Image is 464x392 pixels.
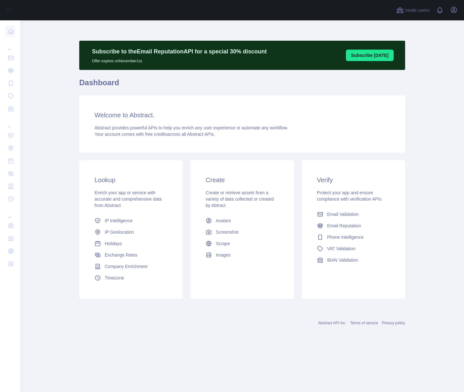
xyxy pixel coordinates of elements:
span: Your account comes with across all Abstract APIs. [95,132,215,137]
span: IP Intelligence [105,217,133,224]
span: Phone Intelligence [327,234,364,240]
a: Email Reputation [314,220,392,231]
a: Exchange Rates [92,249,170,261]
span: Create or retrieve assets from a variety of data collected or created by Abtract [206,190,274,208]
a: IP Intelligence [92,215,170,226]
span: Screenshot [216,229,238,235]
a: VAT Validation [314,243,392,254]
a: Scrape [203,238,281,249]
div: ... [5,116,15,128]
span: Images [216,252,230,258]
span: IP Geolocation [105,229,134,235]
button: Invite users [395,5,431,15]
a: Images [203,249,281,261]
span: IBAN Validation [327,257,358,263]
span: Scrape [216,240,230,247]
h3: Create [206,175,278,184]
a: Phone Intelligence [314,231,392,243]
h1: Dashboard [79,78,405,93]
a: Screenshot [203,226,281,238]
span: Invite users [405,7,430,14]
span: Email Reputation [327,223,361,229]
button: Subscribe [DATE] [346,50,394,61]
a: Company Enrichment [92,261,170,272]
div: ... [5,206,15,219]
a: Avatars [203,215,281,226]
p: Subscribe to the Email Reputation API for a special 30 % discount [92,47,267,56]
span: Company Enrichment [105,263,148,270]
h3: Welcome to Abstract. [95,111,390,120]
span: VAT Validation [327,245,355,252]
h3: Lookup [95,175,167,184]
a: Terms of service [350,321,378,325]
span: Holidays [105,240,122,247]
a: Timezone [92,272,170,284]
span: Timezone [105,275,124,281]
span: free credits [145,132,167,137]
a: IP Geolocation [92,226,170,238]
h3: Verify [317,175,390,184]
p: Offer expires on November 1st. [92,56,267,64]
a: Privacy policy [382,321,405,325]
div: ... [5,38,15,51]
span: Abstract provides powerful APIs to help you enrich any user experience or automate any workflow. [95,125,288,130]
a: Holidays [92,238,170,249]
span: Enrich your app or service with accurate and comprehensive data from Abstract [95,190,162,208]
span: Protect your app and ensure compliance with verification APIs [317,190,382,202]
a: Abstract API Inc. [318,321,347,325]
a: IBAN Validation [314,254,392,266]
span: Avatars [216,217,231,224]
a: Email Validation [314,209,392,220]
span: Exchange Rates [105,252,137,258]
span: Email Validation [327,211,359,217]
